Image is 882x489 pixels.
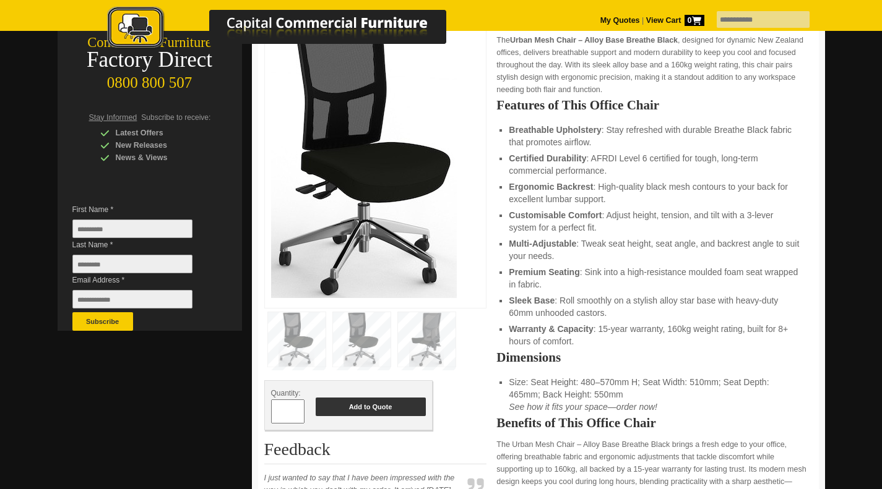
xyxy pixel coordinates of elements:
strong: Multi-Adjustable [509,239,576,249]
span: Quantity: [271,389,301,398]
strong: Warranty & Capacity [509,324,593,334]
li: Size: Seat Height: 480–570mm H; Seat Width: 510mm; Seat Depth: 465mm; Back Height: 550mm [509,376,800,413]
div: News & Views [100,151,218,164]
h2: Features of This Office Chair [496,99,812,111]
strong: Certified Durability [509,153,586,163]
h2: Dimensions [496,351,812,364]
li: : Adjust height, tension, and tilt with a 3-lever system for a perfect fit. [509,209,800,234]
strong: Urban Mesh Chair – Alloy Base Breathe Black [510,36,678,45]
strong: Premium Seating [509,267,579,277]
h2: Feedback [264,440,487,464]
li: : Roll smoothly on a stylish alloy star base with heavy-duty 60mm unhooded castors. [509,294,800,319]
img: Urban Mesh Chair with alloy base and Breathe Black fabric, ergonomic design. [271,19,457,298]
input: Last Name * [72,255,192,273]
button: Subscribe [72,312,133,331]
strong: Breathable Upholstery [509,125,601,135]
img: Capital Commercial Furniture Logo [73,6,506,51]
div: Latest Offers [100,127,218,139]
input: First Name * [72,219,192,238]
div: Commercial Furniture [58,34,242,51]
a: Capital Commercial Furniture Logo [73,6,506,55]
strong: Sleek Base [509,296,555,305]
span: First Name * [72,203,211,216]
li: : Stay refreshed with durable Breathe Black fabric that promotes airflow. [509,124,800,148]
li: : 15-year warranty, 160kg weight rating, built for 8+ hours of comfort. [509,323,800,347]
strong: Customisable Comfort [509,210,602,220]
li: : Sink into a high-resistance moulded foam seat wrapped in fabric. [509,266,800,291]
strong: Ergonomic Backrest [509,182,593,192]
p: The , designed for dynamic New Zealand offices, delivers breathable support and modern durability... [496,34,812,96]
span: Subscribe to receive: [141,113,210,122]
span: 0 [685,15,704,26]
li: : High-quality black mesh contours to your back for excellent lumbar support. [509,181,800,205]
span: Last Name * [72,239,211,251]
button: Add to Quote [316,398,426,416]
input: Email Address * [72,290,192,308]
a: My Quotes [600,16,640,25]
div: 0800 800 507 [58,68,242,91]
li: : Tweak seat height, seat angle, and backrest angle to suit your needs. [509,237,800,262]
h2: Benefits of This Office Chair [496,417,812,429]
strong: View Cart [646,16,704,25]
em: See how it fits your space—order now! [509,402,657,412]
a: View Cart0 [644,16,704,25]
span: Stay Informed [89,113,137,122]
div: New Releases [100,139,218,151]
li: : AFRDI Level 6 certified for tough, long-term commercial performance. [509,152,800,177]
div: Factory Direct [58,51,242,69]
span: Email Address * [72,274,211,286]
